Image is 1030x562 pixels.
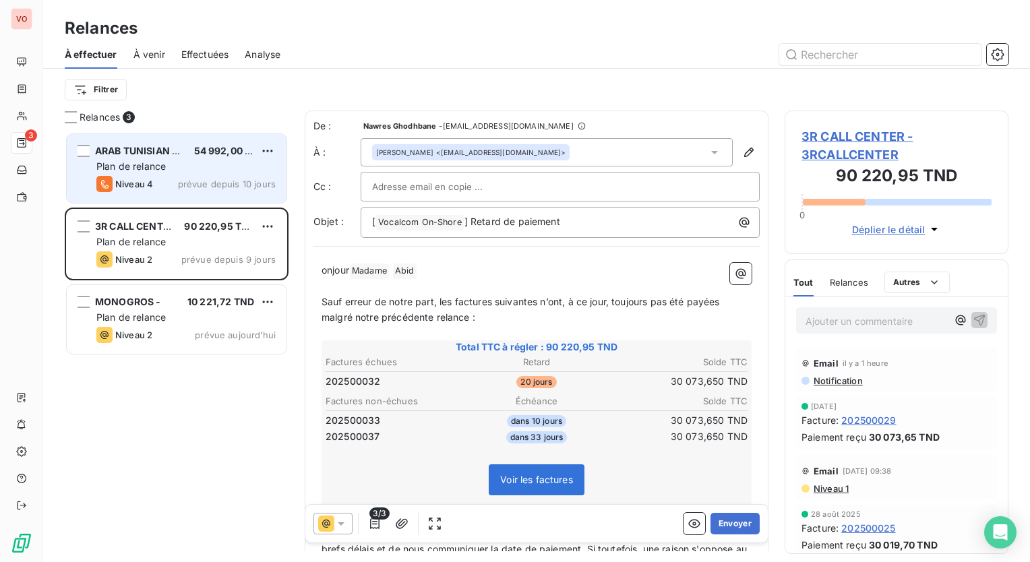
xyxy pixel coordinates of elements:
span: Objet : [313,216,344,227]
h3: Relances [65,16,138,40]
span: Relances [830,277,868,288]
span: Voir les factures [500,474,573,485]
span: [DATE] [811,402,837,410]
span: Total TTC à régler : 90 220,95 TND [324,340,750,354]
span: [DATE] 09:38 [843,467,892,475]
span: 0 [799,210,805,220]
span: 3/3 [369,507,390,520]
th: Solde TTC [608,355,748,369]
button: Déplier le détail [848,222,946,237]
span: 30 019,70 TND [869,538,938,552]
span: Facture : [801,521,839,535]
span: De : [313,119,361,133]
span: 3 [25,129,37,142]
span: Email [814,358,839,369]
span: 28 août 2025 [811,510,861,518]
span: Niveau 2 [115,330,152,340]
span: Niveau 1 [812,483,849,494]
div: Open Intercom Messenger [984,516,1017,549]
span: 90 220,95 TND [184,220,255,232]
span: MONOGROS - [95,296,161,307]
span: [PERSON_NAME] [376,148,433,157]
button: Envoyer [710,513,760,534]
span: 3R CALL CENTER - 3RCALLCENTER [801,127,992,164]
span: À venir [133,48,165,61]
span: Effectuées [181,48,229,61]
span: Plan de relance [96,236,166,247]
td: 30 073,650 TND [608,374,748,389]
span: 30 073,65 TND [869,430,940,444]
button: Filtrer [65,79,127,100]
span: Plan de relance [96,160,166,172]
label: Cc : [313,180,361,193]
span: - [EMAIL_ADDRESS][DOMAIN_NAME] [439,122,573,130]
td: 30 073,650 TND [608,413,748,428]
span: ARAB TUNISIAN BANK [95,145,200,156]
label: À : [313,146,361,159]
span: Email [814,466,839,476]
td: 202500037 [325,429,465,444]
td: 30 073,650 TND [608,429,748,444]
span: 202500029 [841,413,896,427]
button: Autres [884,272,950,293]
span: ] Retard de paiement [464,216,560,227]
th: Retard [466,355,607,369]
div: grid [65,132,289,562]
span: Madame [350,263,389,279]
span: 10 221,72 TND [187,296,254,307]
span: Paiement reçu [801,430,866,444]
span: Sauf erreur de notre part, les factures suivantes n’ont, à ce jour, toujours pas été payées malgr... [322,296,723,323]
span: 3 [123,111,135,123]
input: Rechercher [779,44,981,65]
input: Adresse email en copie ... [372,177,517,197]
span: onjour [322,264,349,276]
span: Paiement reçu [801,538,866,552]
span: prévue depuis 10 jours [178,179,276,189]
th: Solde TTC [608,394,748,408]
span: Vocalcom On-Shore [376,215,464,230]
span: Déplier le détail [852,222,926,237]
span: il y a 1 heure [843,359,888,367]
span: [ [372,216,375,227]
span: Facture : [801,413,839,427]
span: Relances [80,111,120,124]
span: Niveau 2 [115,254,152,265]
h3: 90 220,95 TND [801,164,992,191]
th: Factures échues [325,355,465,369]
span: prévue aujourd’hui [195,330,276,340]
span: Plan de relance [96,311,166,323]
span: À effectuer [65,48,117,61]
span: 202500025 [841,521,895,535]
span: Abid [393,263,417,279]
span: dans 33 jours [506,431,568,443]
div: VO [11,8,32,30]
span: Analyse [245,48,280,61]
span: dans 10 jours [507,415,566,427]
span: Tout [793,277,814,288]
span: prévue depuis 9 jours [181,254,276,265]
img: Logo LeanPay [11,532,32,554]
span: 3R CALL CENTER [95,220,175,232]
span: 202500032 [326,375,380,388]
th: Factures non-échues [325,394,465,408]
th: Échéance [466,394,607,408]
span: Niveau 4 [115,179,153,189]
span: Nawres Ghodhbane [363,122,436,130]
td: 202500033 [325,413,465,428]
span: Notification [812,375,863,386]
span: 20 jours [516,376,556,388]
div: <[EMAIL_ADDRESS][DOMAIN_NAME]> [376,148,566,157]
span: 54 992,00 TND [194,145,266,156]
